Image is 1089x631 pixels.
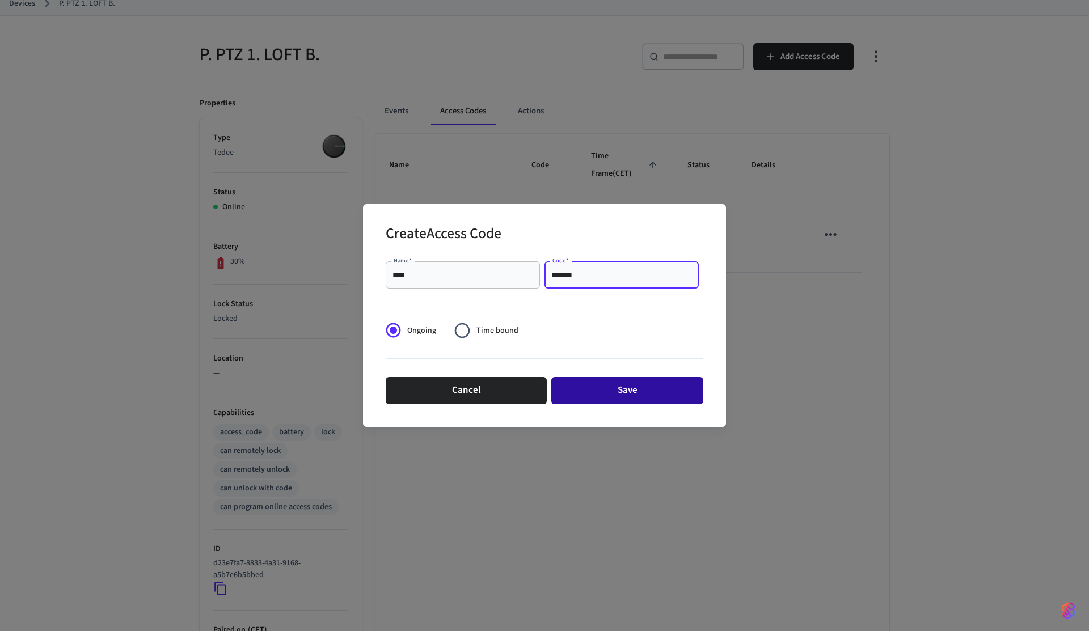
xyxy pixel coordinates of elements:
[407,325,436,337] span: Ongoing
[1062,602,1075,620] img: SeamLogoGradient.69752ec5.svg
[386,377,547,404] button: Cancel
[386,218,501,252] h2: Create Access Code
[551,377,703,404] button: Save
[394,256,412,265] label: Name
[476,325,518,337] span: Time bound
[552,256,569,265] label: Code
